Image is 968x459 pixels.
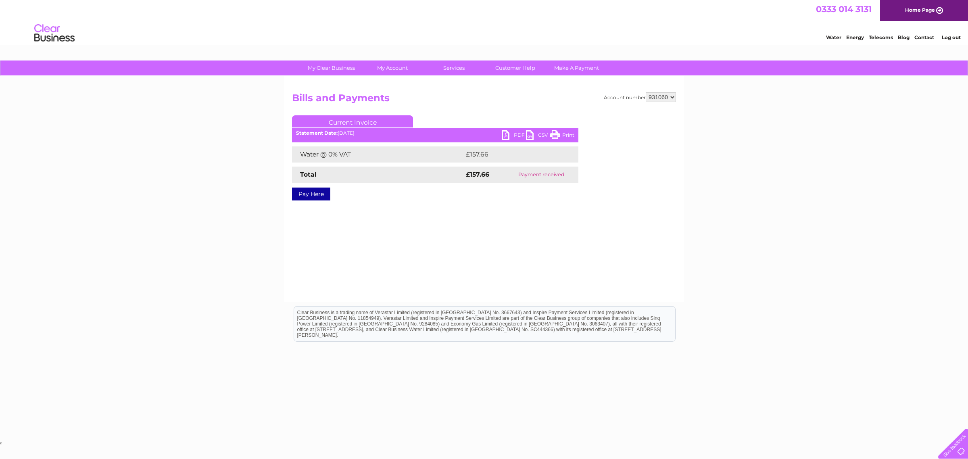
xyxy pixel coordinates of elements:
td: Payment received [505,167,578,183]
strong: Total [300,171,317,178]
strong: £157.66 [466,171,489,178]
td: £157.66 [464,146,563,163]
a: Contact [914,34,934,40]
a: My Clear Business [298,61,365,75]
div: Account number [604,92,676,102]
a: Energy [846,34,864,40]
a: Services [421,61,487,75]
a: Make A Payment [543,61,610,75]
div: [DATE] [292,130,578,136]
a: PDF [502,130,526,142]
a: Telecoms [869,34,893,40]
b: Statement Date: [296,130,338,136]
a: Pay Here [292,188,330,200]
div: Clear Business is a trading name of Verastar Limited (registered in [GEOGRAPHIC_DATA] No. 3667643... [294,4,675,39]
a: My Account [359,61,426,75]
a: 0333 014 3131 [816,4,872,14]
a: Log out [942,34,961,40]
a: Current Invoice [292,115,413,127]
a: Print [550,130,574,142]
td: Water @ 0% VAT [292,146,464,163]
a: Customer Help [482,61,549,75]
a: Blog [898,34,910,40]
img: logo.png [34,21,75,46]
a: CSV [526,130,550,142]
h2: Bills and Payments [292,92,676,108]
a: Water [826,34,841,40]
